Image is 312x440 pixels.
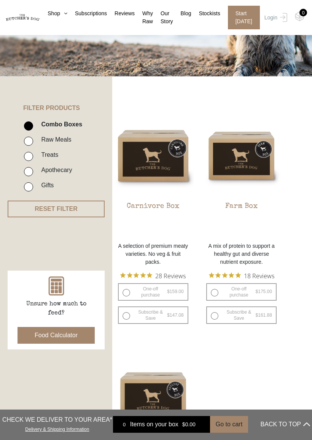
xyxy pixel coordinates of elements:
label: One-off purchase [118,283,188,301]
button: Food Calculator [18,327,95,344]
a: Farm BoxFarm Box [201,115,282,238]
a: Blog [173,10,191,18]
a: Start [DATE] [220,6,263,29]
label: Combo Boxes [37,119,82,129]
bdi: 159.00 [167,289,183,294]
a: Stockists [191,10,220,18]
label: Subscribe & Save [206,306,277,324]
a: Reviews [107,10,135,18]
img: TBD_Cart-Empty.png [295,11,304,21]
span: 18 Reviews [244,270,274,281]
span: Start [DATE] [228,6,260,29]
span: $ [167,289,170,294]
label: Apothecary [37,165,72,175]
button: BACK TO TOP [261,415,310,434]
p: A selection of premium meaty varieties. No veg & fruit packs. [112,242,194,266]
label: Raw Meals [37,134,71,145]
a: Delivery & Shipping Information [25,425,89,432]
img: Farm Box [201,115,282,196]
a: Login [263,6,287,29]
img: Carnivore Box [112,115,194,196]
bdi: 161.88 [256,312,272,318]
img: Poultry Box with Chicken Treats [112,355,194,437]
a: Why Raw [135,10,153,26]
a: Subscriptions [67,10,107,18]
span: $ [256,312,258,318]
bdi: 175.00 [256,289,272,294]
label: Subscribe & Save [118,306,188,324]
label: One-off purchase [206,283,277,301]
span: Items on your box [130,420,178,429]
span: $ [167,312,170,318]
a: 0 Items on your box $0.00 [113,416,210,433]
div: 0 [299,9,307,16]
a: Shop [40,10,67,18]
span: 28 Reviews [155,270,186,281]
button: RESET FILTER [8,201,105,217]
a: Carnivore BoxCarnivore Box [112,115,194,238]
label: Treats [37,150,58,160]
button: Rated 4.9 out of 5 stars from 28 reviews. Jump to reviews. [120,270,186,281]
label: Gifts [37,180,54,190]
bdi: 147.08 [167,312,183,318]
p: Unsure how much to feed? [18,300,94,318]
span: $ [256,289,258,294]
button: Rated 4.9 out of 5 stars from 18 reviews. Jump to reviews. [209,270,274,281]
bdi: 0.00 [182,421,196,427]
h2: Carnivore Box [112,202,194,238]
p: CHECK WE DELIVER TO YOUR AREA* [2,415,112,424]
span: $ [182,421,185,427]
a: Our Story [153,10,173,26]
div: 0 [119,421,130,428]
button: Go to cart [210,416,248,433]
h2: Farm Box [201,202,282,238]
p: A mix of protein to support a healthy gut and diverse nutrient exposure. [201,242,282,266]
